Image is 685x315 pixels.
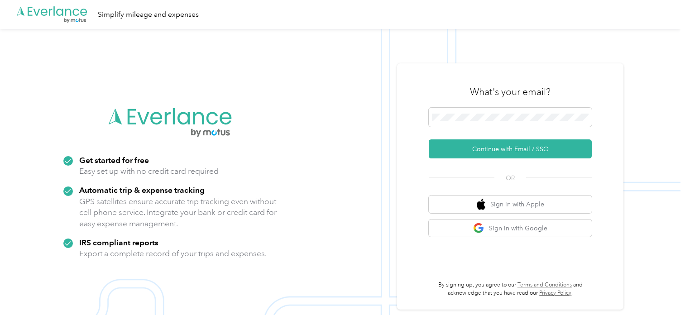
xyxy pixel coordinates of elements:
[470,86,551,98] h3: What's your email?
[494,173,526,183] span: OR
[429,196,592,213] button: apple logoSign in with Apple
[79,248,267,259] p: Export a complete record of your trips and expenses.
[79,155,149,165] strong: Get started for free
[79,166,219,177] p: Easy set up with no credit card required
[79,196,277,229] p: GPS satellites ensure accurate trip tracking even without cell phone service. Integrate your bank...
[517,282,572,288] a: Terms and Conditions
[429,220,592,237] button: google logoSign in with Google
[429,281,592,297] p: By signing up, you agree to our and acknowledge that you have read our .
[473,223,484,234] img: google logo
[79,238,158,247] strong: IRS compliant reports
[539,290,571,296] a: Privacy Policy
[429,139,592,158] button: Continue with Email / SSO
[477,199,486,210] img: apple logo
[79,185,205,195] strong: Automatic trip & expense tracking
[98,9,199,20] div: Simplify mileage and expenses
